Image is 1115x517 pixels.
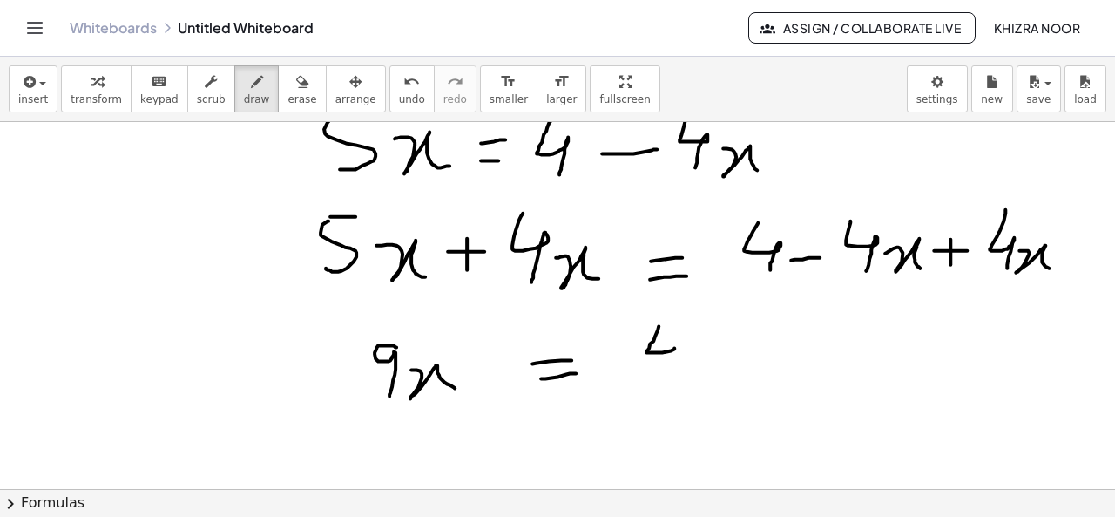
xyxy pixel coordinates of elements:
span: fullscreen [599,93,650,105]
button: new [971,65,1013,112]
i: keyboard [151,71,167,92]
span: new [981,93,1003,105]
span: Khizra Noor [993,20,1080,36]
span: save [1026,93,1051,105]
span: insert [18,93,48,105]
button: scrub [187,65,235,112]
span: scrub [197,93,226,105]
span: redo [443,93,467,105]
span: settings [916,93,958,105]
button: format_sizelarger [537,65,586,112]
button: settings [907,65,968,112]
span: arrange [335,93,376,105]
i: redo [447,71,463,92]
button: format_sizesmaller [480,65,537,112]
button: undoundo [389,65,435,112]
i: format_size [553,71,570,92]
button: draw [234,65,280,112]
button: arrange [326,65,386,112]
button: Khizra Noor [979,12,1094,44]
i: format_size [500,71,517,92]
span: draw [244,93,270,105]
a: Whiteboards [70,19,157,37]
button: keyboardkeypad [131,65,188,112]
span: load [1074,93,1097,105]
span: Assign / Collaborate Live [763,20,961,36]
span: transform [71,93,122,105]
button: insert [9,65,57,112]
button: save [1017,65,1061,112]
button: Assign / Collaborate Live [748,12,976,44]
button: load [1064,65,1106,112]
button: fullscreen [590,65,659,112]
span: keypad [140,93,179,105]
i: undo [403,71,420,92]
span: erase [287,93,316,105]
button: redoredo [434,65,476,112]
button: Toggle navigation [21,14,49,42]
span: larger [546,93,577,105]
span: undo [399,93,425,105]
button: transform [61,65,132,112]
span: smaller [490,93,528,105]
button: erase [278,65,326,112]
